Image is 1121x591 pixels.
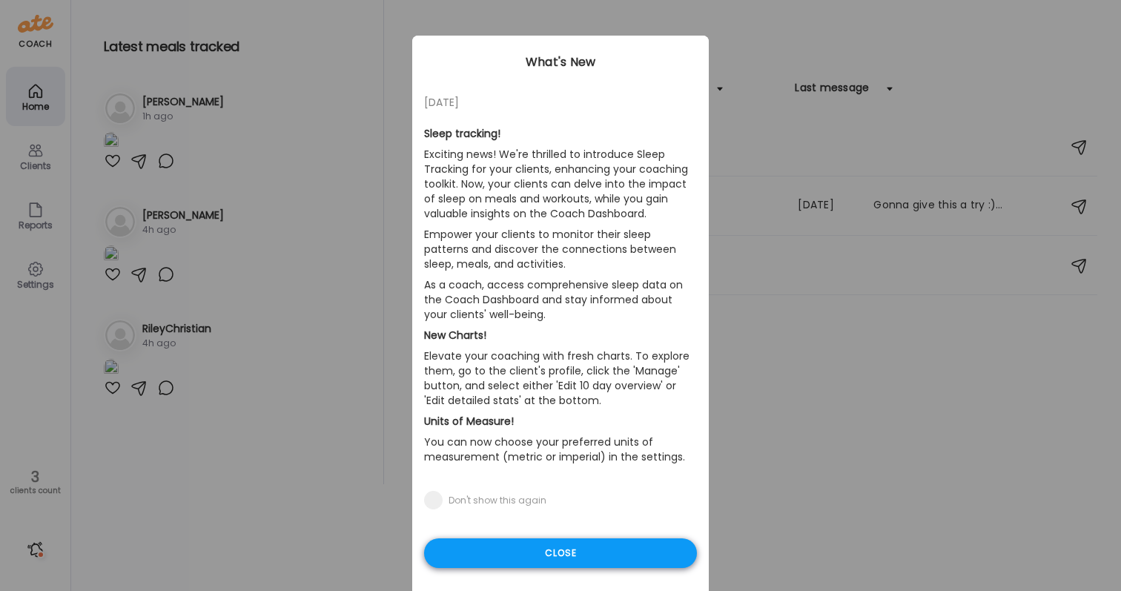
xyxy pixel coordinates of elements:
[449,495,546,506] div: Don't show this again
[424,346,697,411] p: Elevate your coaching with fresh charts. To explore them, go to the client's profile, click the '...
[424,93,697,111] div: [DATE]
[424,414,514,429] b: Units of Measure!
[424,224,697,274] p: Empower your clients to monitor their sleep patterns and discover the connections between sleep, ...
[424,538,697,568] div: Close
[424,274,697,325] p: As a coach, access comprehensive sleep data on the Coach Dashboard and stay informed about your c...
[424,432,697,467] p: You can now choose your preferred units of measurement (metric or imperial) in the settings.
[424,144,697,224] p: Exciting news! We're thrilled to introduce Sleep Tracking for your clients, enhancing your coachi...
[412,53,709,71] div: What's New
[424,126,500,141] b: Sleep tracking!
[424,328,486,343] b: New Charts!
